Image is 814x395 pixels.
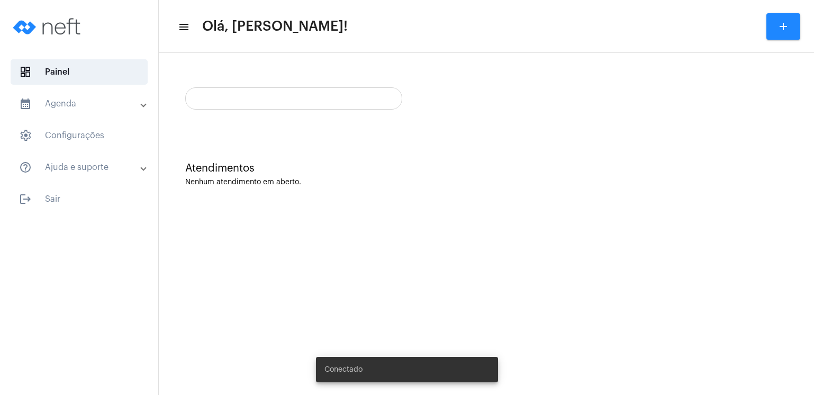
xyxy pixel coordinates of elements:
[19,161,32,174] mat-icon: sidenav icon
[6,155,158,180] mat-expansion-panel-header: sidenav iconAjuda e suporte
[8,5,88,48] img: logo-neft-novo-2.png
[19,66,32,78] span: sidenav icon
[185,178,788,186] div: Nenhum atendimento em aberto.
[19,97,141,110] mat-panel-title: Agenda
[6,91,158,116] mat-expansion-panel-header: sidenav iconAgenda
[19,129,32,142] span: sidenav icon
[11,186,148,212] span: Sair
[202,18,348,35] span: Olá, [PERSON_NAME]!
[11,59,148,85] span: Painel
[178,21,188,33] mat-icon: sidenav icon
[19,161,141,174] mat-panel-title: Ajuda e suporte
[185,163,788,174] div: Atendimentos
[777,20,790,33] mat-icon: add
[11,123,148,148] span: Configurações
[19,193,32,205] mat-icon: sidenav icon
[19,97,32,110] mat-icon: sidenav icon
[324,364,363,375] span: Conectado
